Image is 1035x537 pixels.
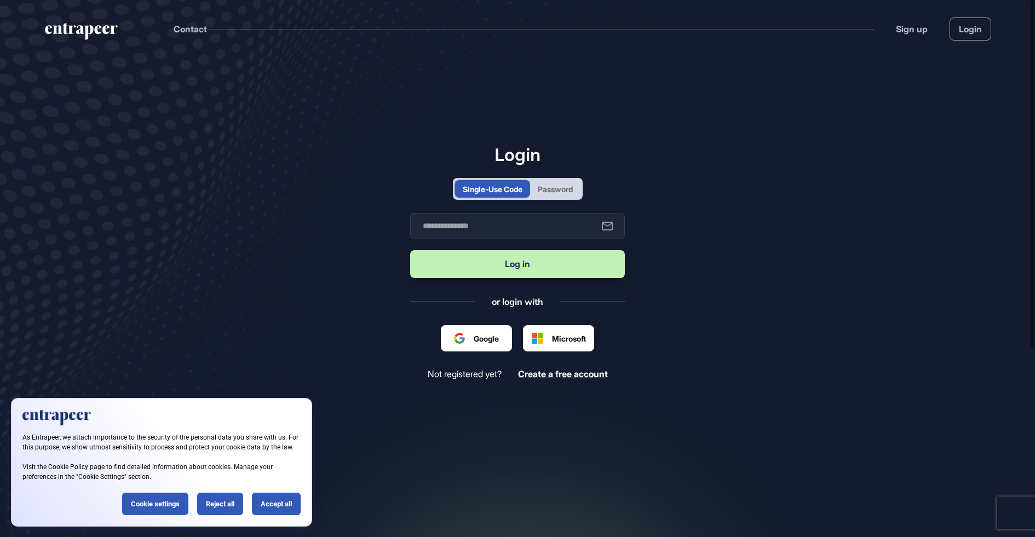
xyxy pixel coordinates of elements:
[518,368,608,379] span: Create a free account
[428,369,502,379] span: Not registered yet?
[410,250,625,278] button: Log in
[174,22,207,36] button: Contact
[492,296,543,308] div: or login with
[44,23,119,44] a: entrapeer-logo
[410,144,625,165] h1: Login
[896,22,928,36] a: Sign up
[463,183,522,195] div: Single-Use Code
[552,333,586,344] span: Microsoft
[538,183,573,195] div: Password
[518,369,608,379] a: Create a free account
[950,18,991,41] a: Login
